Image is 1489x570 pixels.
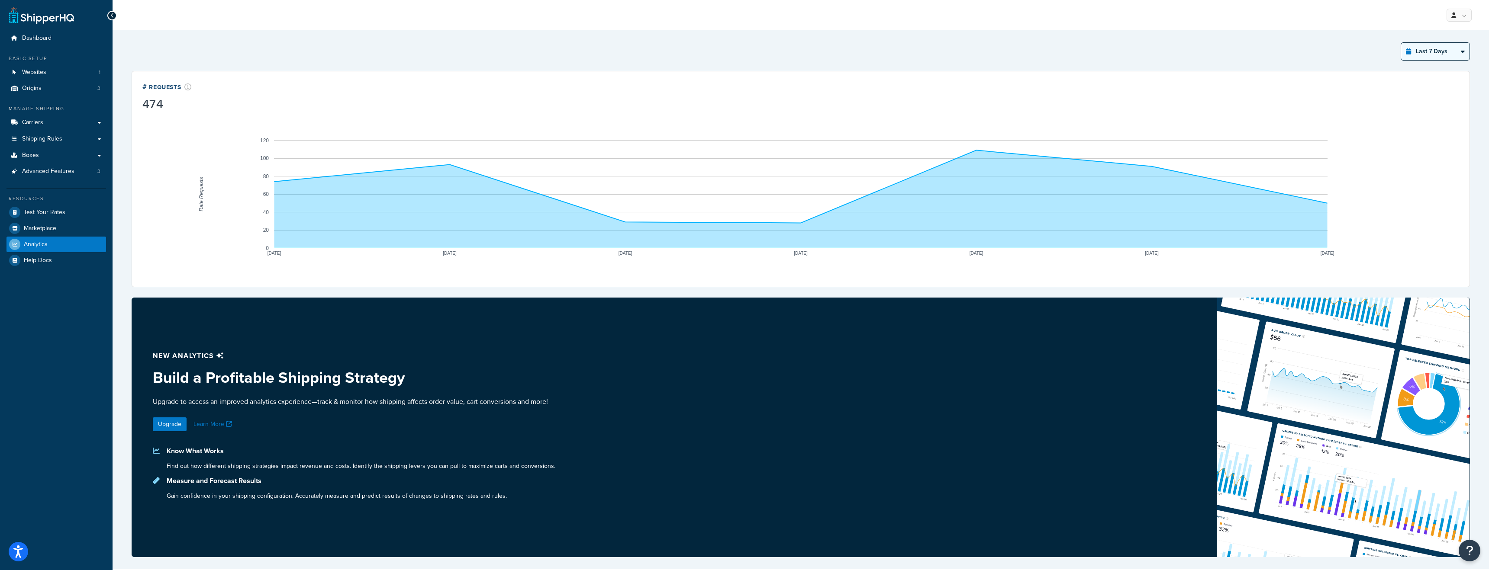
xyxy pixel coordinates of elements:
[6,55,106,62] div: Basic Setup
[268,251,281,256] text: [DATE]
[263,227,269,233] text: 20
[794,251,808,256] text: [DATE]
[6,80,106,96] li: Origins
[24,209,65,216] span: Test Your Rates
[6,147,106,163] a: Boxes
[263,191,269,197] text: 60
[6,195,106,202] div: Resources
[6,64,106,80] li: Websites
[6,131,106,147] a: Shipping Rules
[153,397,780,407] p: Upgrade to access an improved analytics experience—track & monitor how shipping affects order val...
[6,253,106,268] a: Help Docs
[6,80,106,96] a: Origins3
[24,225,56,232] span: Marketplace
[167,461,555,471] p: Find out how different shipping strategies impact revenue and costs. Identify the shipping levers...
[6,237,106,252] a: Analytics
[6,205,106,220] a: Test Your Rates
[6,115,106,131] a: Carriers
[22,152,39,159] span: Boxes
[1145,251,1159,256] text: [DATE]
[266,245,269,251] text: 0
[6,30,106,46] a: Dashboard
[24,241,48,248] span: Analytics
[22,135,62,143] span: Shipping Rules
[22,85,42,92] span: Origins
[22,168,74,175] span: Advanced Features
[22,35,52,42] span: Dashboard
[6,163,106,179] li: Advanced Features
[443,251,457,256] text: [DATE]
[198,177,204,211] text: Rate Requests
[6,163,106,179] a: Advanced Features3
[6,221,106,236] a: Marketplace
[970,251,983,256] text: [DATE]
[153,417,187,431] a: Upgrade
[167,491,507,500] p: Gain confidence in your shipping configuration. Accurately measure and predict results of changes...
[22,69,46,76] span: Websites
[263,209,269,215] text: 40
[142,98,192,110] div: 474
[263,173,269,179] text: 80
[6,105,106,112] div: Manage Shipping
[142,112,1459,276] svg: A chart.
[22,119,43,126] span: Carriers
[24,257,52,264] span: Help Docs
[97,85,100,92] span: 3
[6,64,106,80] a: Websites1
[167,475,507,487] p: Measure and Forecast Results
[153,350,780,362] p: New analytics
[142,82,192,92] div: # Requests
[167,445,555,457] p: Know What Works
[193,419,234,429] a: Learn More
[1321,251,1334,256] text: [DATE]
[99,69,100,76] span: 1
[97,168,100,175] span: 3
[619,251,632,256] text: [DATE]
[153,369,780,386] h3: Build a Profitable Shipping Strategy
[260,138,269,144] text: 120
[260,155,269,161] text: 100
[1459,540,1480,561] button: Open Resource Center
